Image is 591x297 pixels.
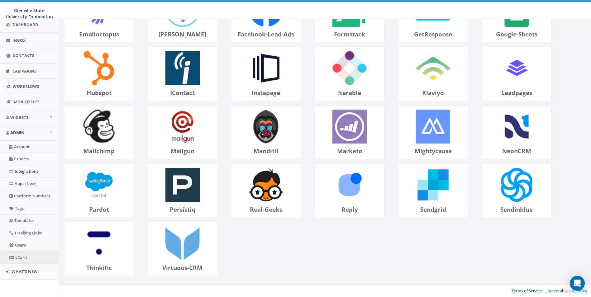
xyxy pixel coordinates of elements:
[10,130,25,135] span: Admin
[412,164,454,205] img: sendgrid-logo
[79,106,120,147] img: mailchimp-logo
[14,99,39,105] span: MobilizeU™
[547,288,587,294] a: Acceptable Use Policy
[315,147,384,155] p: marketo
[162,164,203,205] img: persistiq-logo
[329,164,370,205] img: reply-logo
[79,48,120,89] img: hubspot-logo
[65,147,133,155] p: mailchimp
[65,205,133,214] p: pardot
[65,264,133,272] p: thinkific
[399,30,467,39] p: getResponse
[412,48,454,89] img: klaviyo-logo
[79,223,120,264] img: thinkific-logo
[512,288,542,294] a: Terms of Service
[12,22,38,27] span: Dashboard
[232,147,300,155] p: mandrill
[162,106,203,147] img: mailgun-logo
[232,30,300,39] p: facebook-lead-ads
[148,264,217,272] p: virtuous-CRM
[65,30,133,39] p: emailoctopus
[148,89,217,97] p: iContact
[232,89,300,97] p: instapage
[13,53,34,58] span: Contacts
[412,106,454,147] img: mightycause-logo
[315,89,384,97] p: iterable
[79,164,120,205] img: pardot-logo
[12,37,26,43] span: Inbox
[148,205,217,214] p: persistiq
[483,147,551,155] p: neonCRM
[329,48,370,89] img: iterable-logo
[483,205,551,214] p: sendinblue
[12,68,36,74] span: Campaigns
[329,106,370,147] img: marketo-logo
[496,48,537,89] img: leadpages-logo
[10,115,28,120] span: Widgets
[483,89,551,97] p: leadpages
[315,30,384,39] p: formstack
[148,30,217,39] p: [PERSON_NAME]
[570,276,585,291] div: Open Intercom Messenger
[399,89,467,97] p: klaviyo
[315,205,384,214] p: reply
[12,269,38,274] span: What's New
[232,205,300,214] p: real-geeks
[496,164,537,205] img: sendinblue-logo
[148,147,217,155] p: mailgun
[245,106,287,147] img: mandrill-logo
[245,48,287,89] img: instapage-logo
[483,30,551,39] p: google-sheets
[496,106,537,147] img: neonCRM-logo
[245,164,287,205] img: real-geeks-logo
[65,89,133,97] p: hubspot
[399,147,467,155] p: mightycause
[162,223,203,264] img: virtuous-CRM-logo
[13,83,39,89] span: Workflows
[6,7,53,20] span: Glenville State University Foundation
[399,205,467,214] p: sendgrid
[162,48,203,89] img: iContact-logo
